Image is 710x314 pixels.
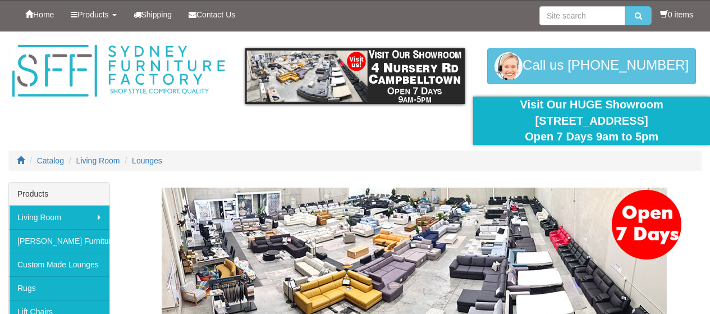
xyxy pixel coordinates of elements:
span: Shipping [141,10,172,19]
li: 0 items [660,9,693,20]
a: Products [62,1,125,29]
span: Products [77,10,108,19]
span: Home [33,10,54,19]
a: Custom Made Lounges [9,253,109,276]
a: Rugs [9,276,109,300]
a: Home [17,1,62,29]
a: [PERSON_NAME] Furniture [9,229,109,253]
div: Products [9,183,109,206]
img: Sydney Furniture Factory [8,43,228,99]
img: showroom.gif [245,48,465,104]
span: Contact Us [196,10,235,19]
a: Living Room [76,156,120,165]
a: Lounges [132,156,162,165]
input: Site search [539,6,625,25]
a: Catalog [37,156,64,165]
div: Visit Our HUGE Showroom [STREET_ADDRESS] Open 7 Days 9am to 5pm [482,97,702,145]
a: Contact Us [180,1,244,29]
a: Shipping [125,1,181,29]
a: Living Room [9,206,109,229]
